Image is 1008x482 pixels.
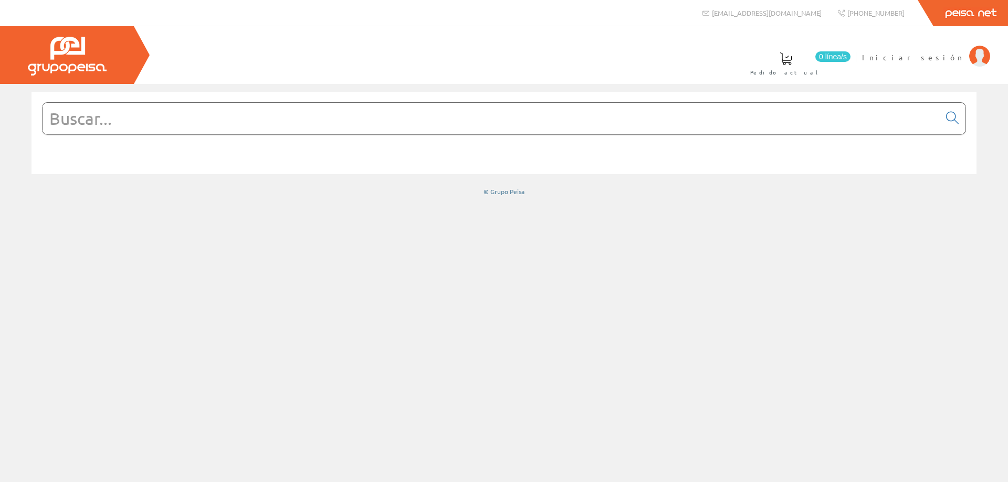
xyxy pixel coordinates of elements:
[43,103,940,134] input: Buscar...
[31,187,976,196] div: © Grupo Peisa
[28,37,107,76] img: Grupo Peisa
[862,44,990,53] a: Iniciar sesión
[847,8,905,17] span: [PHONE_NUMBER]
[862,52,964,62] span: Iniciar sesión
[815,51,850,62] span: 0 línea/s
[712,8,822,17] span: [EMAIL_ADDRESS][DOMAIN_NAME]
[750,67,822,78] span: Pedido actual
